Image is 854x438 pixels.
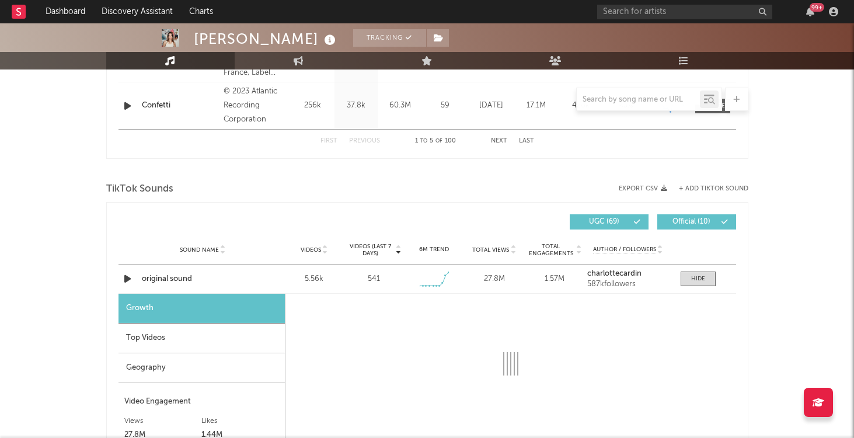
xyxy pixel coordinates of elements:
[467,273,521,285] div: 27.8M
[491,138,507,144] button: Next
[527,243,574,257] span: Total Engagements
[403,134,468,148] div: 1 5 100
[570,214,649,230] button: UGC(69)
[287,273,341,285] div: 5.56k
[420,138,427,144] span: to
[118,294,285,324] div: Growth
[806,7,814,16] button: 99+
[597,5,772,19] input: Search for artists
[349,138,380,144] button: Previous
[527,273,581,285] div: 1.57M
[353,29,426,47] button: Tracking
[667,186,748,192] button: + Add TikTok Sound
[593,246,656,253] span: Author / Followers
[472,246,509,253] span: Total Views
[180,246,219,253] span: Sound Name
[657,214,736,230] button: Official(10)
[810,3,824,12] div: 99 +
[619,185,667,192] button: Export CSV
[142,273,264,285] a: original sound
[224,85,287,127] div: © 2023 Atlantic Recording Corporation
[665,218,719,225] span: Official ( 10 )
[679,186,748,192] button: + Add TikTok Sound
[118,324,285,353] div: Top Videos
[577,218,631,225] span: UGC ( 69 )
[435,138,442,144] span: of
[577,95,700,105] input: Search by song name or URL
[587,280,668,288] div: 587k followers
[320,138,337,144] button: First
[347,243,394,257] span: Videos (last 7 days)
[118,353,285,383] div: Geography
[201,414,279,428] div: Likes
[124,395,279,409] div: Video Engagement
[587,270,642,277] strong: charlottecardin
[368,273,380,285] div: 541
[407,245,461,254] div: 6M Trend
[519,138,534,144] button: Last
[124,414,202,428] div: Views
[587,270,668,278] a: charlottecardin
[194,29,339,48] div: [PERSON_NAME]
[106,182,173,196] span: TikTok Sounds
[301,246,321,253] span: Videos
